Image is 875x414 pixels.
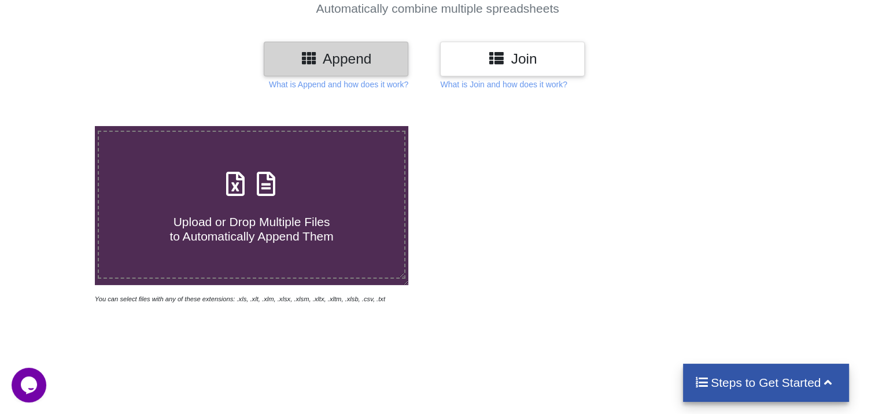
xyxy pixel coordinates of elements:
[440,79,567,90] p: What is Join and how does it work?
[95,295,385,302] i: You can select files with any of these extensions: .xls, .xlt, .xlm, .xlsx, .xlsm, .xltx, .xltm, ...
[169,215,333,243] span: Upload or Drop Multiple Files to Automatically Append Them
[449,50,576,67] h3: Join
[272,50,400,67] h3: Append
[695,375,837,390] h4: Steps to Get Started
[12,368,49,402] iframe: chat widget
[269,79,408,90] p: What is Append and how does it work?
